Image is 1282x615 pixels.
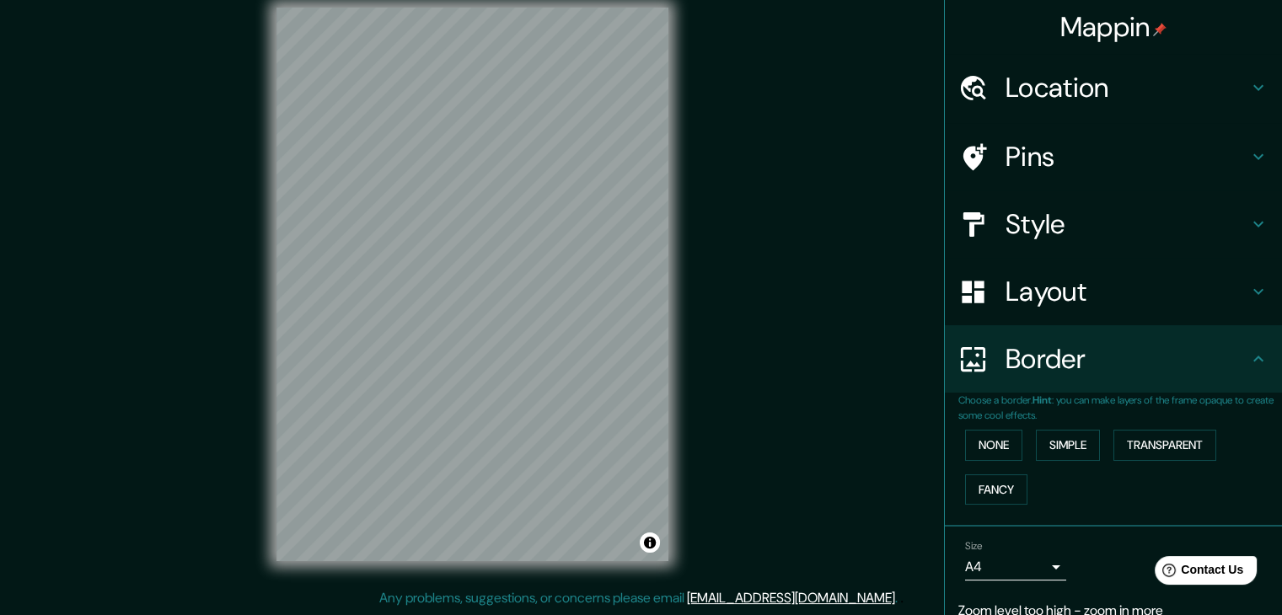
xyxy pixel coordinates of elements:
[945,54,1282,121] div: Location
[945,190,1282,258] div: Style
[1132,549,1263,596] iframe: Help widget launcher
[379,588,898,608] p: Any problems, suggestions, or concerns please email .
[640,532,660,553] button: Toggle attribution
[276,8,668,561] canvas: Map
[1113,430,1216,461] button: Transparent
[1036,430,1100,461] button: Simple
[1006,275,1248,308] h4: Layout
[945,258,1282,325] div: Layout
[958,393,1282,423] p: Choose a border. : you can make layers of the frame opaque to create some cool effects.
[965,430,1022,461] button: None
[900,588,904,608] div: .
[1033,393,1052,407] b: Hint
[1006,342,1248,376] h4: Border
[945,123,1282,190] div: Pins
[965,539,983,553] label: Size
[965,553,1066,580] div: A4
[1153,23,1167,36] img: pin-icon.png
[687,589,895,607] a: [EMAIL_ADDRESS][DOMAIN_NAME]
[965,474,1027,505] button: Fancy
[1006,71,1248,104] h4: Location
[1006,207,1248,241] h4: Style
[1006,140,1248,174] h4: Pins
[945,325,1282,393] div: Border
[898,588,900,608] div: .
[1060,10,1167,44] h4: Mappin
